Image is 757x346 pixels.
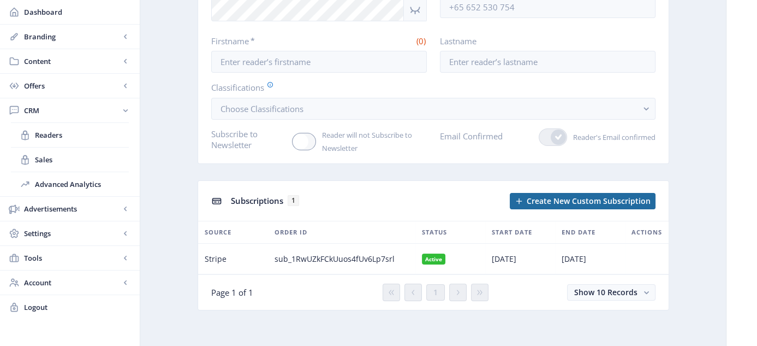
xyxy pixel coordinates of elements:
span: Start Date [492,226,532,239]
input: Enter reader’s lastname [440,51,655,73]
input: Enter reader’s firstname [211,51,427,73]
span: Status [422,226,447,239]
span: Content [24,56,120,67]
span: Subscriptions [231,195,283,206]
button: Show 10 Records [567,284,655,301]
span: [DATE] [492,253,516,266]
span: Reader's Email confirmed [567,131,655,144]
span: Page 1 of 1 [211,287,253,298]
button: Choose Classifications [211,98,655,120]
a: Advanced Analytics [11,172,129,196]
span: Branding [24,31,120,42]
span: Settings [24,228,120,239]
span: [DATE] [562,253,586,266]
span: 1 [288,195,299,206]
span: Advertisements [24,203,120,214]
label: Classifications [211,81,647,93]
label: Email Confirmed [440,128,503,144]
span: Readers [35,130,129,140]
span: End Date [562,226,595,239]
span: Tools [24,253,120,263]
span: Actions [631,226,662,239]
label: Subscribe to Newsletter [211,128,284,150]
label: Firstname [211,36,315,46]
span: 1 [433,288,438,297]
a: Sales [11,148,129,172]
span: Show 10 Records [574,287,637,297]
span: Choose Classifications [220,103,303,114]
span: Stripe [205,253,226,266]
a: New page [503,193,655,209]
span: Order ID [275,226,307,239]
button: Create New Custom Subscription [510,193,655,209]
span: Create New Custom Subscription [527,197,651,206]
span: Offers [24,80,120,91]
span: Account [24,277,120,288]
span: (0) [415,36,427,46]
button: 1 [426,284,445,301]
span: Source [205,226,231,239]
label: Lastname [440,36,647,46]
app-collection-view: Subscriptions [198,180,669,310]
a: Readers [11,123,129,147]
span: sub_1RwUZkFCkUuos4fUv6Lp7srl [275,253,395,266]
span: Logout [24,302,131,313]
span: Reader will not Subscribe to Newsletter [316,128,427,155]
nb-badge: Active [422,254,446,265]
span: Sales [35,154,129,165]
span: Dashboard [24,7,131,17]
span: Advanced Analytics [35,179,129,190]
span: CRM [24,105,120,116]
